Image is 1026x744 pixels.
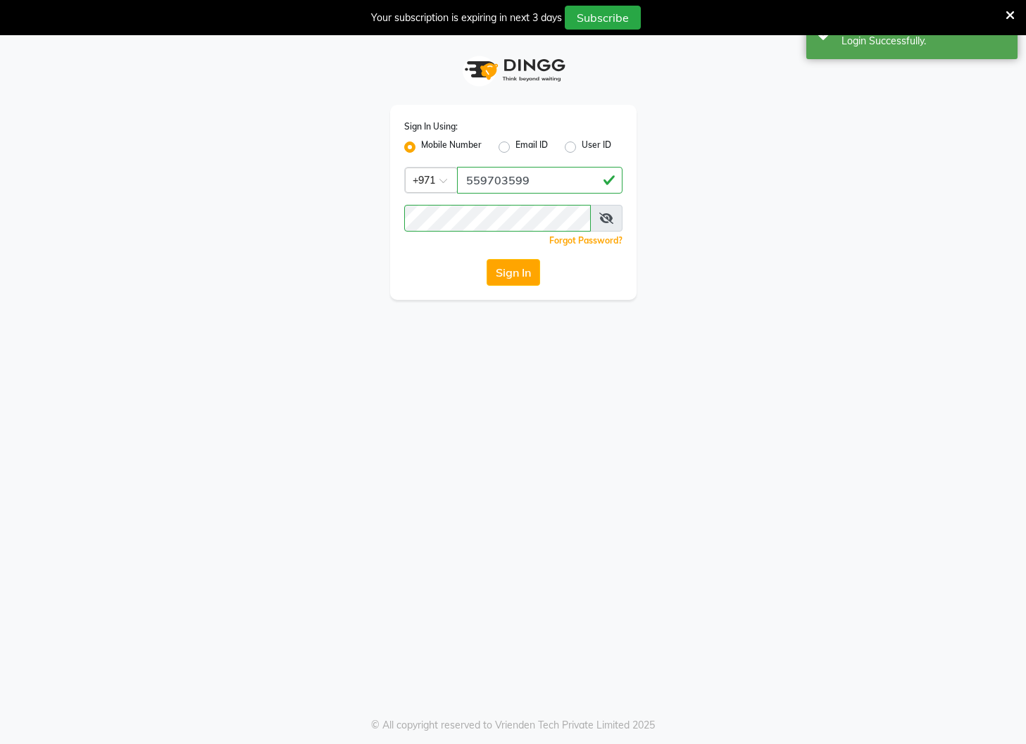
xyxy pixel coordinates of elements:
[404,205,591,232] input: Username
[842,34,1007,49] div: Login Successfully.
[487,259,540,286] button: Sign In
[515,139,548,156] label: Email ID
[565,6,641,30] button: Subscribe
[457,49,570,91] img: logo1.svg
[582,139,611,156] label: User ID
[421,139,482,156] label: Mobile Number
[457,167,623,194] input: Username
[549,235,623,246] a: Forgot Password?
[404,120,458,133] label: Sign In Using:
[371,11,562,25] div: Your subscription is expiring in next 3 days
